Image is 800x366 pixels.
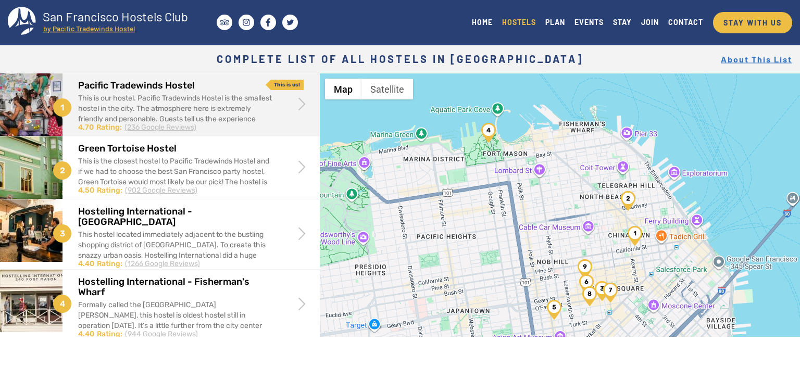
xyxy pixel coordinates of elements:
a: PLAN [541,15,570,29]
button: Show satellite imagery [361,79,413,99]
a: STAY WITH US [713,12,792,33]
a: STAY [608,15,636,29]
h2: Hostelling International - Fisherman's Wharf [78,277,273,298]
a: JOIN [636,15,664,29]
div: This is our hostel. Pacific Tradewinds Hostel is the smallest hostel in the city. The atmosphere ... [78,93,273,145]
div: Rating: [97,185,122,196]
tspan: San Francisco Hostels Club [43,9,188,24]
button: Show street map [325,79,361,99]
div: Orange Village Hostel [582,286,597,306]
div: Amsterdam Hostel [578,259,592,279]
span: 3 [53,224,71,243]
a: HOSTELS [497,15,541,29]
h2: Pacific Tradewinds Hostel [78,81,273,91]
div: (902 Google Reviews) [125,185,197,196]
span: 1 [53,98,71,117]
div: Hostelling International - City Center [547,300,561,320]
a: San Francisco Hostels Club by Pacific Tradewinds Hostel [8,7,198,38]
h2: Hostelling International - [GEOGRAPHIC_DATA] [78,207,273,228]
div: Formally called the [GEOGRAPHIC_DATA][PERSON_NAME], this hostel is oldest hostel still in operati... [78,300,273,362]
div: Rating: [97,329,122,339]
div: This is the closest hostel to Pacific Tradewinds Hostel and if we had to choose the best San Fran... [78,156,273,219]
div: 4.70 [78,122,94,133]
div: 4.40 [78,329,94,339]
a: About This List [721,54,792,64]
span: 2 [53,161,71,180]
div: Pacific Tradewinds Hostel [628,226,642,246]
h2: Green Tortoise Hostel [78,144,273,154]
span: 4 [53,295,71,313]
div: (236 Google Reviews) [124,122,196,133]
tspan: by Pacific Tradewinds Hostel [43,24,135,33]
a: CONTACT [664,15,708,29]
div: 4.40 [78,259,94,269]
div: Rating: [96,122,122,133]
div: Hostelling International - Fisherman&#039;s Wharf [481,123,496,143]
div: Adelaide Hostel [579,274,594,294]
div: 4.50 [78,185,94,196]
a: HOME [467,15,497,29]
div: Green Tortoise Hostel [621,191,635,211]
div: (944 Google Reviews) [125,329,198,339]
div: Rating: [97,259,122,269]
a: EVENTS [570,15,608,29]
div: This hostel located immediately adjacent to the bustling shopping district of [GEOGRAPHIC_DATA]. ... [78,230,273,292]
div: Pod Room [603,283,618,302]
div: (1266 Google Reviews) [125,259,200,269]
div: Hostelling International - Downtown [595,281,609,301]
